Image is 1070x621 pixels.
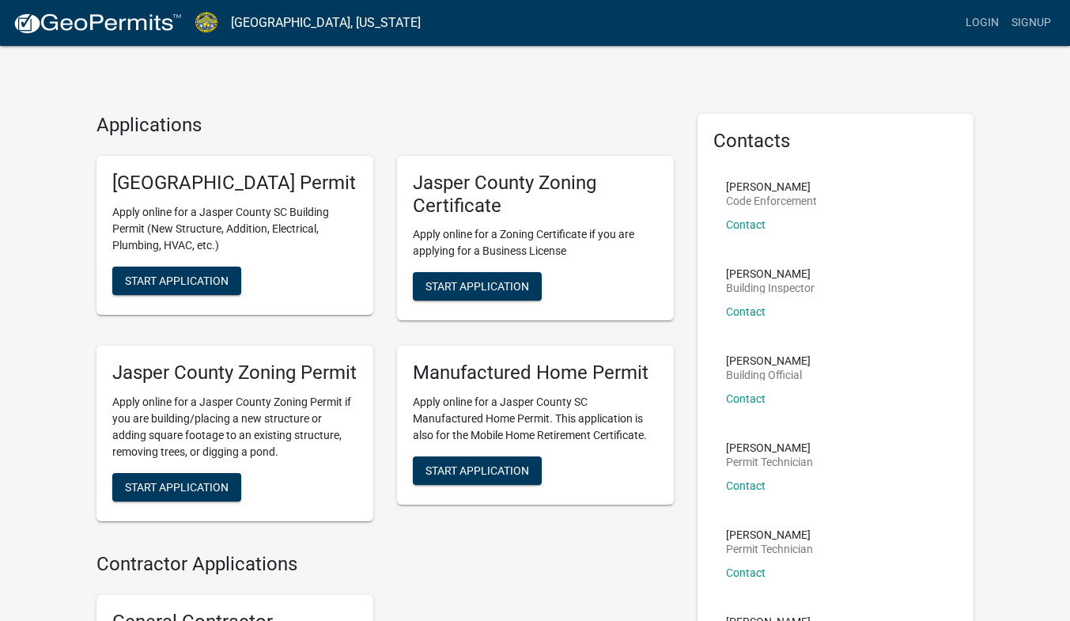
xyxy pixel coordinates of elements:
[726,268,815,279] p: [PERSON_NAME]
[112,473,241,502] button: Start Application
[726,195,817,206] p: Code Enforcement
[231,9,421,36] a: [GEOGRAPHIC_DATA], [US_STATE]
[726,369,811,381] p: Building Official
[726,282,815,293] p: Building Inspector
[125,274,229,286] span: Start Application
[413,362,658,384] h5: Manufactured Home Permit
[425,280,529,293] span: Start Application
[96,553,674,576] h4: Contractor Applications
[425,464,529,477] span: Start Application
[726,181,817,192] p: [PERSON_NAME]
[413,394,658,444] p: Apply online for a Jasper County SC Manufactured Home Permit. This application is also for the Mo...
[112,267,241,295] button: Start Application
[1005,8,1057,38] a: Signup
[726,442,813,453] p: [PERSON_NAME]
[195,12,218,33] img: Jasper County, South Carolina
[413,272,542,301] button: Start Application
[726,392,766,405] a: Contact
[112,204,357,254] p: Apply online for a Jasper County SC Building Permit (New Structure, Addition, Electrical, Plumbin...
[112,172,357,195] h5: [GEOGRAPHIC_DATA] Permit
[726,566,766,579] a: Contact
[413,456,542,485] button: Start Application
[125,481,229,494] span: Start Application
[959,8,1005,38] a: Login
[96,114,674,534] wm-workflow-list-section: Applications
[726,479,766,492] a: Contact
[413,226,658,259] p: Apply online for a Zoning Certificate if you are applying for a Business License
[96,114,674,137] h4: Applications
[726,305,766,318] a: Contact
[726,218,766,231] a: Contact
[726,355,811,366] p: [PERSON_NAME]
[726,529,813,540] p: [PERSON_NAME]
[413,172,658,218] h5: Jasper County Zoning Certificate
[112,394,357,460] p: Apply online for a Jasper County Zoning Permit if you are building/placing a new structure or add...
[726,543,813,555] p: Permit Technician
[713,130,958,153] h5: Contacts
[112,362,357,384] h5: Jasper County Zoning Permit
[726,456,813,468] p: Permit Technician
